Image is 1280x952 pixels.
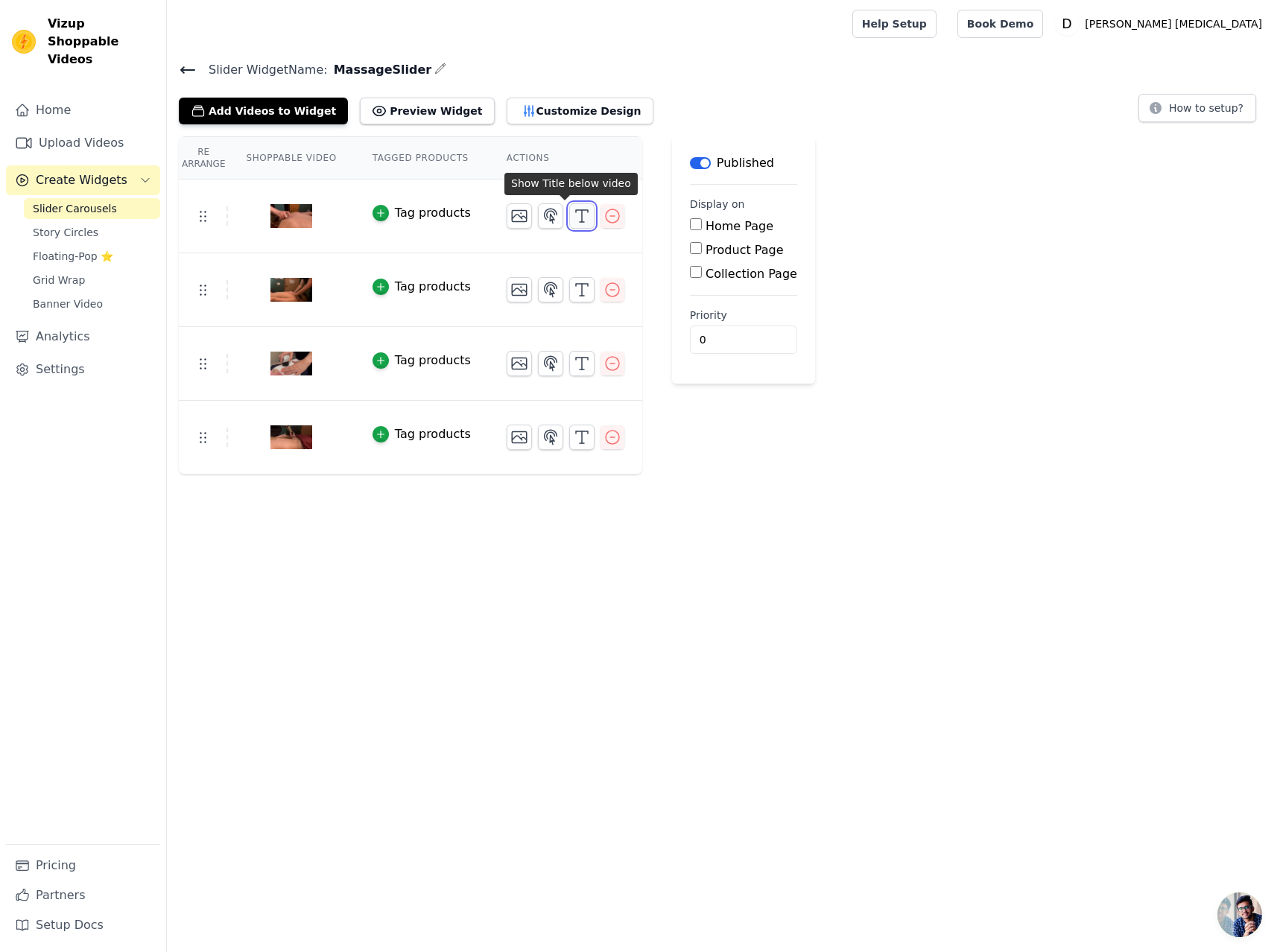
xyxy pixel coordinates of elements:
[270,328,312,399] img: vizup-images-305a.png
[1138,94,1256,122] button: How to setup?
[373,425,471,443] button: Tag products
[1062,16,1072,31] text: D
[6,355,160,384] a: Settings
[36,171,127,189] span: Create Widgets
[197,61,328,79] span: Slider Widget Name:
[690,197,745,212] legend: Display on
[395,204,471,222] div: Tag products
[360,98,494,124] button: Preview Widget
[395,278,471,296] div: Tag products
[33,273,85,288] span: Grid Wrap
[24,270,160,291] a: Grid Wrap
[706,267,797,281] label: Collection Page
[507,98,653,124] button: Customize Design
[24,246,160,267] a: Floating-Pop ⭐
[434,60,446,80] div: Edit Name
[12,30,36,54] img: Vizup
[507,425,532,450] button: Change Thumbnail
[179,98,348,124] button: Add Videos to Widget
[507,277,532,302] button: Change Thumbnail
[690,308,797,323] label: Priority
[24,198,160,219] a: Slider Carousels
[717,154,774,172] p: Published
[706,219,773,233] label: Home Page
[373,352,471,369] button: Tag products
[6,95,160,125] a: Home
[355,137,489,180] th: Tagged Products
[957,10,1043,38] a: Book Demo
[6,880,160,910] a: Partners
[33,201,117,216] span: Slider Carousels
[373,278,471,296] button: Tag products
[395,352,471,369] div: Tag products
[507,351,532,376] button: Change Thumbnail
[6,165,160,195] button: Create Widgets
[1055,10,1268,37] button: D [PERSON_NAME] [MEDICAL_DATA]
[48,15,154,69] span: Vizup Shoppable Videos
[270,180,312,252] img: vizup-images-3d52.png
[270,254,312,326] img: vizup-images-702c.png
[33,249,113,264] span: Floating-Pop ⭐
[6,910,160,940] a: Setup Docs
[6,851,160,880] a: Pricing
[24,293,160,314] a: Banner Video
[507,203,532,229] button: Change Thumbnail
[328,61,432,79] span: MassageSlider
[489,137,642,180] th: Actions
[373,204,471,222] button: Tag products
[228,137,354,180] th: Shoppable Video
[24,222,160,243] a: Story Circles
[270,402,312,473] img: vizup-images-c8f3.png
[6,128,160,158] a: Upload Videos
[1217,892,1262,937] div: Open chat
[852,10,937,38] a: Help Setup
[1079,10,1268,37] p: [PERSON_NAME] [MEDICAL_DATA]
[6,322,160,352] a: Analytics
[706,243,784,257] label: Product Page
[1138,104,1256,118] a: How to setup?
[33,296,103,311] span: Banner Video
[179,137,228,180] th: Re Arrange
[33,225,98,240] span: Story Circles
[395,425,471,443] div: Tag products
